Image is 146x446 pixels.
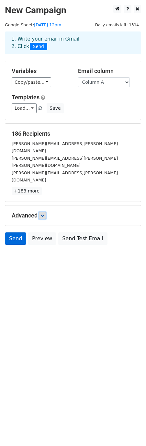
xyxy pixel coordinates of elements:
iframe: Chat Widget [114,415,146,446]
h5: 186 Recipients [12,130,134,137]
h5: Email column [78,68,135,75]
a: Send Test Email [58,232,107,245]
h5: Variables [12,68,68,75]
h5: Advanced [12,212,134,219]
div: 1. Write your email in Gmail 2. Click [6,35,140,50]
a: Preview [28,232,56,245]
small: Google Sheet: [5,22,61,27]
small: [PERSON_NAME][EMAIL_ADDRESS][PERSON_NAME][DOMAIN_NAME] [12,170,118,183]
a: Send [5,232,26,245]
a: [DATE] 12pm [34,22,61,27]
small: [PERSON_NAME][EMAIL_ADDRESS][PERSON_NAME][DOMAIN_NAME] [12,141,118,154]
a: +183 more [12,187,42,195]
h2: New Campaign [5,5,141,16]
button: Save [47,103,63,113]
a: Copy/paste... [12,77,51,87]
a: Daily emails left: 1314 [93,22,141,27]
span: Send [30,43,47,51]
a: Load... [12,103,37,113]
a: Templates [12,94,39,101]
small: [PERSON_NAME][EMAIL_ADDRESS][PERSON_NAME][PERSON_NAME][DOMAIN_NAME] [12,156,118,168]
span: Daily emails left: 1314 [93,21,141,29]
